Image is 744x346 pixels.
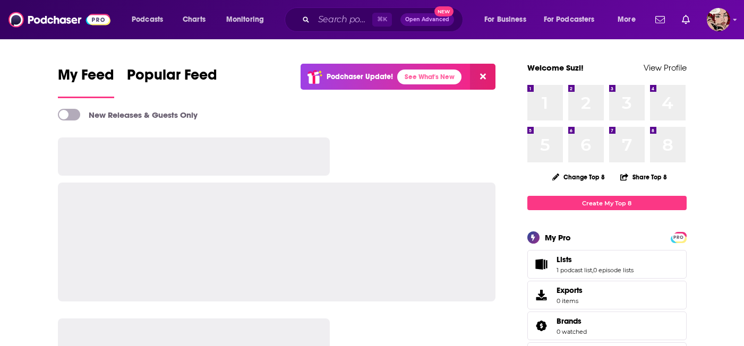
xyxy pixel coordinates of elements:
span: , [592,266,593,274]
span: Charts [183,12,206,27]
a: Welcome Suzi! [527,63,584,73]
a: My Feed [58,66,114,98]
a: 1 podcast list [557,266,592,274]
a: PRO [672,233,685,241]
span: My Feed [58,66,114,90]
span: Brands [527,312,687,340]
span: For Podcasters [544,12,595,27]
a: Brands [557,316,587,326]
button: Share Top 8 [620,167,668,187]
button: Change Top 8 [546,170,612,184]
a: Show notifications dropdown [651,11,669,29]
span: Exports [557,286,583,295]
span: For Business [484,12,526,27]
img: Podchaser - Follow, Share and Rate Podcasts [8,10,110,30]
img: User Profile [707,8,730,31]
a: Popular Feed [127,66,217,98]
a: See What's New [397,70,461,84]
button: open menu [219,11,278,28]
button: open menu [124,11,177,28]
button: open menu [537,11,610,28]
a: View Profile [644,63,687,73]
span: PRO [672,233,685,241]
span: Lists [527,250,687,279]
span: Open Advanced [405,17,449,22]
p: Podchaser Update! [327,72,393,81]
input: Search podcasts, credits, & more... [314,11,372,28]
a: Show notifications dropdown [678,11,694,29]
a: Brands [531,318,552,333]
span: Podcasts [132,12,163,27]
a: New Releases & Guests Only [58,109,198,120]
span: New [434,6,454,16]
span: 0 items [557,297,583,305]
div: My Pro [545,232,571,243]
button: open menu [610,11,649,28]
a: Lists [557,255,634,264]
a: 0 episode lists [593,266,634,274]
a: Lists [531,257,552,272]
a: Create My Top 8 [527,196,687,210]
span: Exports [531,288,552,302]
span: Brands [557,316,581,326]
button: Open AdvancedNew [400,13,454,26]
span: More [618,12,636,27]
div: Search podcasts, credits, & more... [295,7,473,32]
span: Popular Feed [127,66,217,90]
button: Show profile menu [707,8,730,31]
a: Charts [176,11,212,28]
span: Lists [557,255,572,264]
span: ⌘ K [372,13,392,27]
a: 0 watched [557,328,587,335]
button: open menu [477,11,540,28]
span: Monitoring [226,12,264,27]
a: Exports [527,281,687,309]
span: Logged in as NBM-Suzi [707,8,730,31]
